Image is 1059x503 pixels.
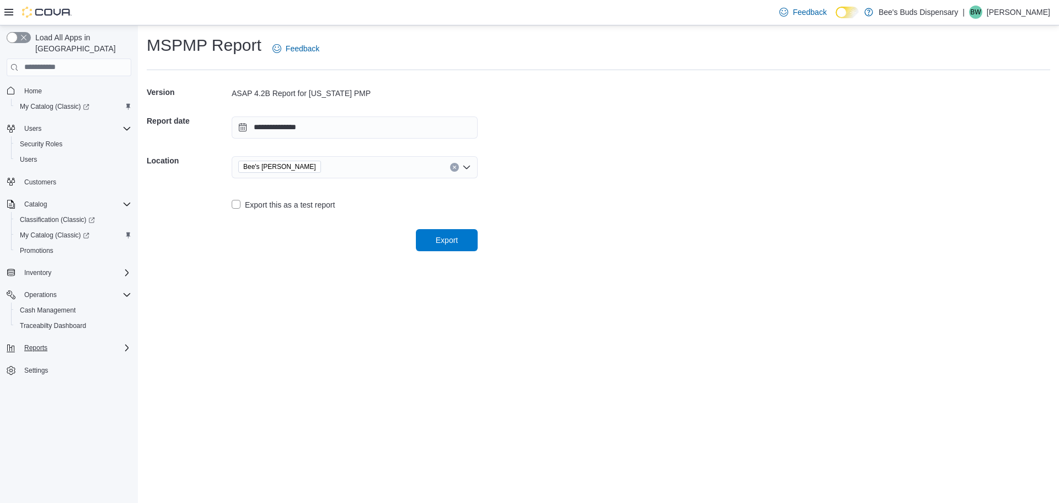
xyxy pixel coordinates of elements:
[24,200,47,209] span: Catalog
[15,229,94,242] a: My Catalog (Classic)
[20,231,89,240] span: My Catalog (Classic)
[970,6,981,19] span: BW
[20,321,86,330] span: Traceabilty Dashboard
[22,7,72,18] img: Cova
[286,43,319,54] span: Feedback
[15,100,131,113] span: My Catalog (Classic)
[879,6,958,19] p: Bee's Buds Dispensary
[232,88,478,99] div: ASAP 4.2B Report for [US_STATE] PMP
[20,84,46,98] a: Home
[20,266,131,279] span: Inventory
[416,229,478,251] button: Export
[20,155,37,164] span: Users
[20,198,131,211] span: Catalog
[11,318,136,333] button: Traceabilty Dashboard
[147,150,229,172] h5: Location
[969,6,982,19] div: Bow Wilson
[450,163,459,172] button: Clear input
[15,304,131,317] span: Cash Management
[20,215,95,224] span: Classification (Classic)
[11,303,136,318] button: Cash Management
[20,306,76,315] span: Cash Management
[232,117,478,139] input: Press the down key to open a popover containing a calendar.
[15,304,80,317] a: Cash Management
[20,364,52,377] a: Settings
[24,290,57,299] span: Operations
[147,34,261,56] h1: MSPMP Report
[15,213,99,226] a: Classification (Classic)
[20,341,52,354] button: Reports
[11,136,136,152] button: Security Roles
[2,340,136,356] button: Reports
[15,137,67,151] a: Security Roles
[11,212,136,227] a: Classification (Classic)
[20,198,51,211] button: Catalog
[15,153,131,166] span: Users
[15,153,41,166] a: Users
[24,124,41,133] span: Users
[15,319,90,332] a: Traceabilty Dashboard
[11,152,136,167] button: Users
[232,198,335,211] label: Export this as a test report
[20,266,56,279] button: Inventory
[147,110,229,132] h5: Report date
[793,7,826,18] span: Feedback
[15,319,131,332] span: Traceabilty Dashboard
[15,213,131,226] span: Classification (Classic)
[436,235,458,246] span: Export
[15,244,131,257] span: Promotions
[20,288,61,301] button: Operations
[2,287,136,303] button: Operations
[15,229,131,242] span: My Catalog (Classic)
[462,163,471,172] button: Open list of options
[325,161,327,174] input: Accessible screen reader label
[24,268,51,277] span: Inventory
[775,1,831,23] a: Feedback
[7,78,131,407] nav: Complex example
[20,140,62,149] span: Security Roles
[20,175,131,189] span: Customers
[24,178,56,187] span: Customers
[20,363,131,377] span: Settings
[2,265,136,280] button: Inventory
[962,6,965,19] p: |
[24,87,42,96] span: Home
[11,243,136,258] button: Promotions
[15,100,94,113] a: My Catalog (Classic)
[2,83,136,99] button: Home
[2,121,136,136] button: Users
[20,176,61,189] a: Customers
[24,366,48,375] span: Settings
[238,161,321,173] span: Bee's Buds Wiggins
[147,81,229,103] h5: Version
[836,7,859,18] input: Dark Mode
[20,341,131,354] span: Reports
[20,288,131,301] span: Operations
[11,99,136,114] a: My Catalog (Classic)
[15,244,58,257] a: Promotions
[15,137,131,151] span: Security Roles
[20,102,89,111] span: My Catalog (Classic)
[987,6,1050,19] p: [PERSON_NAME]
[20,122,46,135] button: Users
[11,227,136,243] a: My Catalog (Classic)
[20,122,131,135] span: Users
[20,246,54,255] span: Promotions
[268,38,324,60] a: Feedback
[2,197,136,212] button: Catalog
[24,343,47,352] span: Reports
[243,161,316,172] span: Bee's [PERSON_NAME]
[20,84,131,98] span: Home
[31,32,131,54] span: Load All Apps in [GEOGRAPHIC_DATA]
[2,362,136,378] button: Settings
[2,174,136,190] button: Customers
